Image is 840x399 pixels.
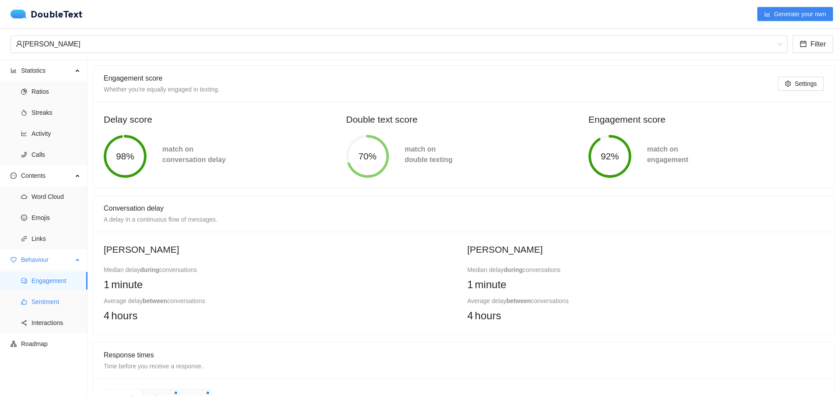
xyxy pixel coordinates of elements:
[10,173,17,179] span: message
[10,341,17,347] span: apartment
[774,9,826,19] span: Generate your own
[21,335,80,353] span: Roadmap
[31,146,80,163] span: Calls
[588,112,824,127] h2: Engagement score
[104,351,154,359] span: Response times
[346,112,581,127] h2: Double text score
[104,216,217,223] span: A delay in a continuous flow of messages.
[104,363,203,370] span: Time before you receive a response.
[405,145,452,163] span: match on double texting
[21,215,27,221] span: smile
[21,299,27,305] span: like
[21,251,73,268] span: Behaviour
[794,79,817,88] span: Settings
[778,77,824,91] button: settingSettings
[31,188,80,205] span: Word Cloud
[10,10,83,18] div: DoubleText
[21,167,73,184] span: Contents
[21,109,27,116] span: fire
[10,10,83,18] a: logoDoubleText
[10,67,17,74] span: bar-chart
[467,265,824,275] div: Median delay conversations
[21,88,27,95] span: pie-chart
[104,152,147,161] span: 98%
[21,62,73,79] span: Statistics
[143,297,167,304] b: between
[647,145,688,163] span: match on engagement
[757,11,833,18] a: bar-chartGenerate your own
[800,40,807,49] span: calendar
[104,265,460,275] div: Median delay conversations
[21,236,27,242] span: link
[104,242,460,257] h2: [PERSON_NAME]
[31,125,80,142] span: Activity
[588,152,631,161] span: 92%
[346,152,389,161] span: 70%
[467,296,824,306] div: Average delay conversations
[475,276,506,293] span: minute
[104,279,109,290] span: 1
[104,310,109,321] span: 4
[21,194,27,200] span: cloud
[810,39,826,49] span: Filter
[467,279,473,290] span: 1
[21,278,27,284] span: comment
[16,40,23,47] span: user
[504,266,523,273] b: during
[104,86,220,93] span: Whether you're equally engaged in texting.
[10,10,31,18] img: logo
[21,131,27,137] span: line-chart
[31,104,80,121] span: Streaks
[10,257,17,263] span: heart
[16,36,782,53] span: Timothy Bryce
[31,230,80,247] span: Links
[162,145,226,163] span: match on conversation delay
[104,112,339,127] h2: Delay score
[506,297,531,304] b: between
[140,266,159,273] b: during
[104,205,164,212] span: Conversation delay
[21,152,27,158] span: phone
[104,296,460,306] div: Average delay conversations
[785,81,791,88] span: setting
[111,276,143,293] span: minute
[31,272,80,290] span: Engagement
[31,209,80,226] span: Emojis
[467,310,473,321] span: 4
[793,35,833,53] button: calendarFilter
[104,74,162,82] span: Engagement score
[757,7,833,21] button: bar-chartGenerate your own
[31,293,80,311] span: Sentiment
[31,314,80,332] span: Interactions
[31,83,80,100] span: Ratios
[111,307,137,324] span: hours
[21,320,27,326] span: share-alt
[467,242,824,257] h2: [PERSON_NAME]
[764,11,770,18] span: bar-chart
[475,307,501,324] span: hours
[16,36,774,53] div: [PERSON_NAME]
